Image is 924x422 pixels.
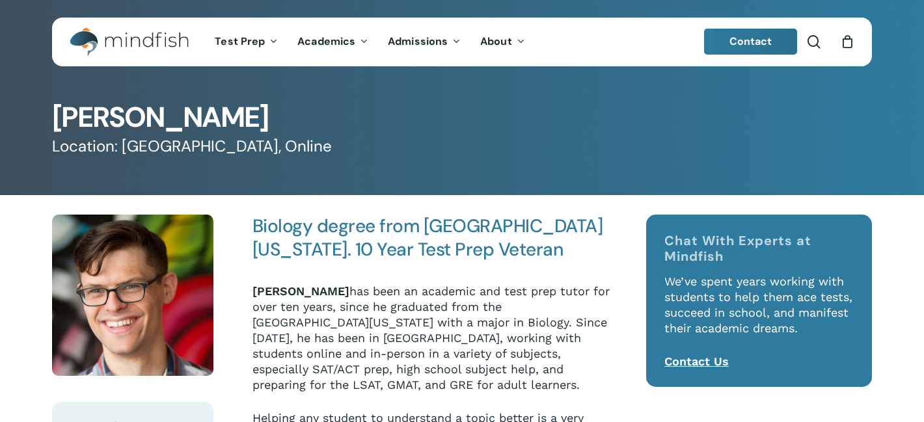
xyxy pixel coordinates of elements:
a: Contact [704,29,798,55]
a: Admissions [378,36,470,47]
h4: Chat With Experts at Mindfish [664,233,854,264]
span: Academics [297,34,355,48]
header: Main Menu [52,18,872,66]
span: Location: [GEOGRAPHIC_DATA], Online [52,137,332,157]
span: Test Prep [215,34,265,48]
span: Contact [729,34,772,48]
a: Contact Us [664,354,729,368]
a: Test Prep [205,36,288,47]
nav: Main Menu [205,18,534,66]
a: Academics [288,36,378,47]
img: Nate Ycas Square [52,215,213,376]
h4: Biology degree from [GEOGRAPHIC_DATA][US_STATE]. 10 Year Test Prep Veteran [252,215,614,261]
span: About [480,34,512,48]
span: Admissions [388,34,448,48]
strong: [PERSON_NAME] [252,284,349,298]
p: has been an academic and test prep tutor for over ten years, since he graduated from the [GEOGRAP... [252,284,614,410]
a: About [470,36,535,47]
p: We’ve spent years working with students to help them ace tests, succeed in school, and manifest t... [664,274,854,354]
h1: [PERSON_NAME] [52,103,872,131]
